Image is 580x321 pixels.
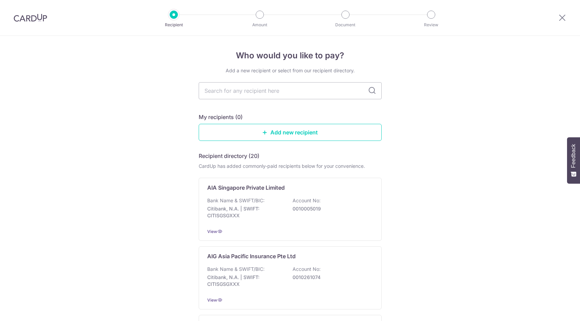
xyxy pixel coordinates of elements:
[207,229,217,234] a: View
[199,163,382,170] div: CardUp has added commonly-paid recipients below for your convenience.
[207,297,217,303] a: View
[570,144,577,168] span: Feedback
[406,21,456,28] p: Review
[207,184,285,192] p: AIA Singapore Private Limited
[199,152,259,160] h5: Recipient directory (20)
[199,113,243,121] h5: My recipients (0)
[293,266,321,273] p: Account No:
[293,205,369,212] p: 0010005019
[320,21,371,28] p: Document
[207,197,265,204] p: Bank Name & SWIFT/BIC:
[293,274,369,281] p: 0010261074
[207,252,296,260] p: AIG Asia Pacific Insurance Pte Ltd
[207,266,265,273] p: Bank Name & SWIFT/BIC:
[207,274,284,288] p: Citibank, N.A. | SWIFT: CITISGSGXXX
[199,49,382,62] h4: Who would you like to pay?
[567,137,580,184] button: Feedback - Show survey
[14,14,47,22] img: CardUp
[148,21,199,28] p: Recipient
[199,124,382,141] a: Add new recipient
[207,205,284,219] p: Citibank, N.A. | SWIFT: CITISGSGXXX
[235,21,285,28] p: Amount
[199,67,382,74] div: Add a new recipient or select from our recipient directory.
[293,197,321,204] p: Account No:
[199,82,382,99] input: Search for any recipient here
